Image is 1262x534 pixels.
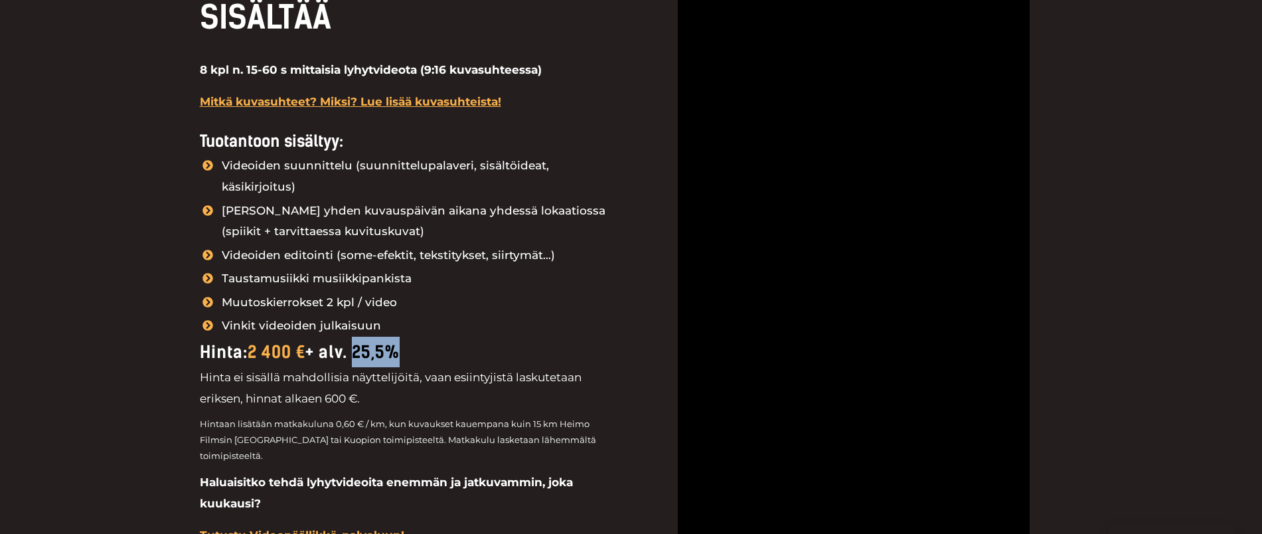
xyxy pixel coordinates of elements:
span: Videoiden suunnittelu (suunnittelupalaveri, sisältöideat, käsikirjoitus) [218,155,618,197]
p: Hintaan lisätään matkakuluna 0,60 € / km, kun kuvaukset kauempana kuin 15 km Heimo Filmsin [GEOGR... [200,416,618,464]
span: [PERSON_NAME] yhden kuvauspäivän aikana yhdessä lokaatiossa (spiikit + tarvittaessa kuvituskuvat) [218,201,618,242]
span: 2 400 € [248,342,305,362]
a: Mitkä kuvasuhteet? Miksi? Lue lisää kuvasuhteista! [200,95,501,108]
strong: 8 kpl n. 15-60 s mittaisia lyhytvideota (9:16 kuvasuhteessa) [200,63,542,76]
span: Muutoskierrokset 2 kpl / video [218,292,397,313]
span: Vinkit videoiden julkaisuun [218,315,381,337]
span: Taustamusiikki musiikkipankista [218,268,412,290]
h4: Tuotantoon sisältyy: [200,132,618,151]
strong: Haluaisitko tehdä lyhytvideoita enemmän ja jatkuvammin, joka kuukausi? [200,476,573,510]
p: Hinta ei sisällä mahdollisia näyttelijöitä, vaan esiintyjistä laskutetaan eriksen, hinnat alkaen ... [200,367,618,409]
span: Videoiden editointi (some-efektit, tekstitykset, siirtymät...) [218,245,555,266]
div: Hinta: + alv. 25,5% [200,337,618,367]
